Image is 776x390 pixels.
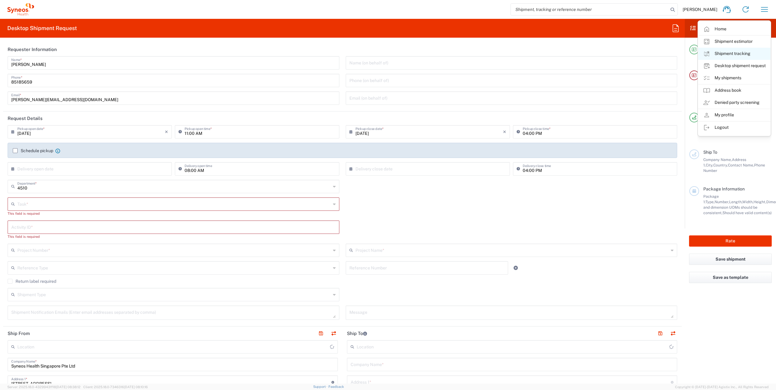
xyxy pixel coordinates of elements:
a: Feedback [328,385,344,388]
button: Rate [689,235,772,247]
span: Copyright © [DATE]-[DATE] Agistix Inc., All Rights Reserved [675,384,769,390]
a: Desktop shipment request [698,60,771,72]
span: Number, [715,200,729,204]
span: Should have valid content(s) [722,210,772,215]
a: Support [313,385,328,388]
span: Company Name, [703,157,732,162]
button: Save as template [689,272,772,283]
div: This field is required [8,234,339,239]
h2: Requester Information [8,46,57,53]
span: Ship To [703,150,717,155]
label: Schedule pickup [13,148,53,153]
a: My shipments [698,72,771,84]
span: City, [706,163,713,167]
span: [DATE] 08:10:16 [124,385,148,389]
a: My profile [698,109,771,121]
h2: Request Details [8,115,43,121]
span: Country, [713,163,728,167]
a: Add Reference [511,264,520,272]
span: Length, [729,200,742,204]
span: Server: 2025.18.0-4329943ff18 [7,385,81,389]
label: Return label required [8,279,56,284]
span: Height, [753,200,766,204]
div: This field is required [8,211,339,216]
i: × [165,127,168,137]
span: Package Information [703,186,745,191]
h2: Shipment Checklist [690,25,750,32]
input: Shipment, tracking or reference number [511,4,668,15]
a: Logout [698,121,771,134]
span: Contact Name, [728,163,754,167]
span: Width, [742,200,753,204]
span: [PERSON_NAME] [683,7,717,12]
span: Client: 2025.18.0-7346316 [83,385,148,389]
span: Type, [705,200,715,204]
button: Save shipment [689,254,772,265]
h2: Ship To [347,330,367,337]
span: Package 1: [703,194,719,204]
h2: Ship From [8,330,30,337]
a: Denied party screening [698,97,771,109]
span: [DATE] 08:38:12 [56,385,81,389]
h2: Desktop Shipment Request [7,25,77,32]
a: Address book [698,84,771,97]
a: Shipment tracking [698,48,771,60]
a: Shipment estimator [698,36,771,48]
i: × [503,127,506,137]
a: Home [698,23,771,35]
